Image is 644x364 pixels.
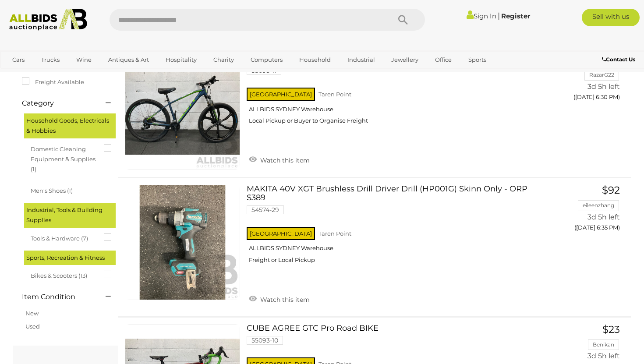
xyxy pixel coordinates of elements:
[208,53,240,67] a: Charity
[24,203,116,228] div: Industrial, Tools & Building Supplies
[31,142,96,175] span: Domestic Cleaning Equipment & Supplies (1)
[258,296,310,304] span: Watch this item
[7,53,30,67] a: Cars
[31,184,96,196] span: Men's Shoes (1)
[602,55,637,64] a: Contact Us
[501,12,530,20] a: Register
[35,53,65,67] a: Trucks
[31,269,96,281] span: Bikes & Scooters (13)
[294,53,336,67] a: Household
[247,153,312,166] a: Watch this item
[429,53,457,67] a: Office
[602,323,620,336] span: $23
[22,77,84,87] label: Freight Available
[160,53,202,67] a: Hospitality
[582,9,640,26] a: Sell with us
[247,292,312,305] a: Watch this item
[245,53,288,67] a: Computers
[467,12,496,20] a: Sign In
[103,53,155,67] a: Antiques & Art
[71,53,97,67] a: Wine
[253,185,539,270] a: MAKITA 40V XGT Brushless Drill Driver Drill (HP001G) Skinn Only - ORP $389 54574-29 [GEOGRAPHIC_D...
[602,56,635,63] b: Contact Us
[24,113,116,138] div: Household Goods, Electricals & Hobbies
[24,251,116,265] div: Sports, Recreation & Fitness
[342,53,381,67] a: Industrial
[253,54,539,131] a: [PERSON_NAME] Mountain BIKE 55093-11 [GEOGRAPHIC_DATA] Taren Point ALLBIDS SYDNEY Warehouse Local...
[5,9,92,31] img: Allbids.com.au
[381,9,425,31] button: Search
[552,185,622,236] a: $92 eileenzhang 3d 5h left ([DATE] 6:35 PM)
[25,323,40,330] a: Used
[386,53,424,67] a: Jewellery
[498,11,500,21] span: |
[602,184,620,196] span: $92
[31,231,96,244] span: Tools & Hardware (7)
[25,310,39,317] a: New
[552,54,622,106] a: $51 RazarG22 3d 5h left ([DATE] 6:30 PM)
[258,156,310,164] span: Watch this item
[22,99,92,107] h4: Category
[7,67,80,81] a: [GEOGRAPHIC_DATA]
[463,53,492,67] a: Sports
[22,293,92,301] h4: Item Condition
